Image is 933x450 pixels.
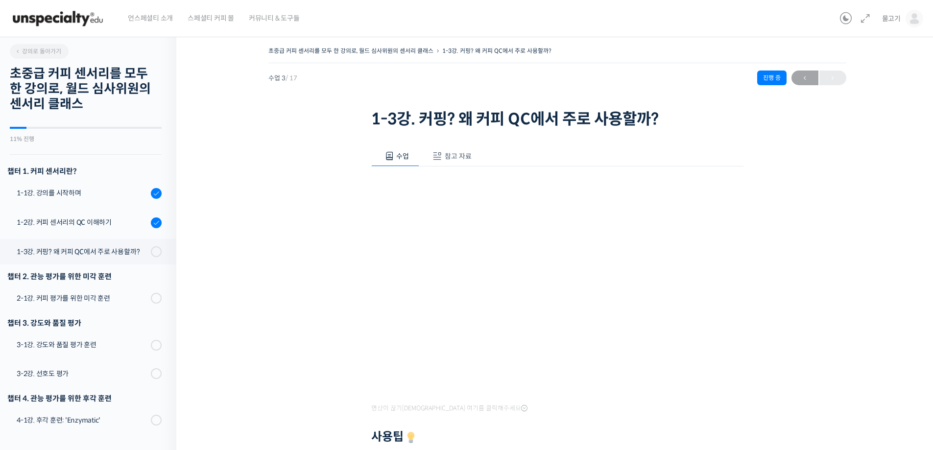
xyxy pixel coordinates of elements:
[7,316,162,330] div: 챕터 3. 강도와 품질 평가
[17,415,148,426] div: 4-1강. 후각 훈련: 'Enzymatic'
[10,44,69,59] a: 강의로 돌아가기
[10,66,162,112] h2: 초중급 커피 센서리를 모두 한 강의로, 월드 심사위원의 센서리 클래스
[7,270,162,283] div: 챕터 2. 관능 평가를 위한 미각 훈련
[17,368,148,379] div: 3-2강. 선호도 평가
[371,404,527,412] span: 영상이 끊기[DEMOGRAPHIC_DATA] 여기를 클릭해주세요
[371,110,743,128] h1: 1-3강. 커핑? 왜 커피 QC에서 주로 사용할까?
[405,432,417,444] img: 💡
[442,47,551,54] a: 1-3강. 커핑? 왜 커피 QC에서 주로 사용할까?
[445,152,472,161] span: 참고 자료
[17,339,148,350] div: 3-1강. 강도와 품질 평가 훈련
[15,47,61,55] span: 강의로 돌아가기
[791,71,818,85] a: ←이전
[396,152,409,161] span: 수업
[17,217,148,228] div: 1-2강. 커피 센서리의 QC 이해하기
[17,188,148,198] div: 1-1강. 강의를 시작하며
[371,429,418,444] strong: 사용팁
[757,71,787,85] div: 진행 중
[10,136,162,142] div: 11% 진행
[7,392,162,405] div: 챕터 4. 관능 평가를 위한 후각 훈련
[17,246,148,257] div: 1-3강. 커핑? 왜 커피 QC에서 주로 사용할까?
[268,75,297,81] span: 수업 3
[791,71,818,85] span: ←
[268,47,433,54] a: 초중급 커피 센서리를 모두 한 강의로, 월드 심사위원의 센서리 클래스
[286,74,297,82] span: / 17
[17,293,148,304] div: 2-1강. 커피 평가를 위한 미각 훈련
[7,165,162,178] h3: 챕터 1. 커피 센서리란?
[882,14,901,23] span: 물고기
